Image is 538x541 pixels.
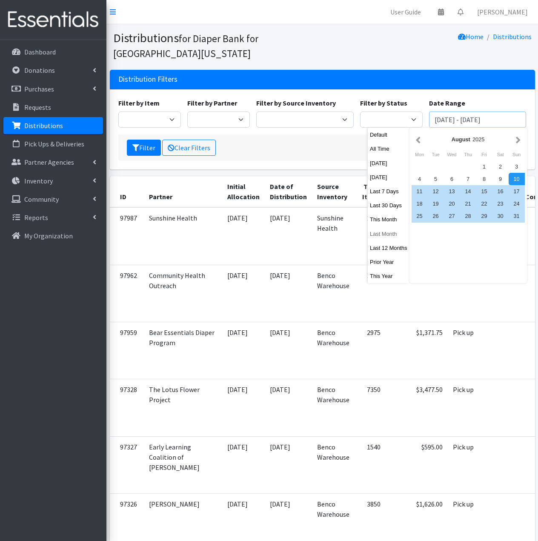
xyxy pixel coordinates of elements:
[460,210,476,222] div: 28
[144,322,222,379] td: Bear Essentials Diaper Program
[412,210,428,222] div: 25
[222,436,265,493] td: [DATE]
[509,160,525,173] div: 3
[144,379,222,436] td: The Lotus Flower Project
[127,140,161,156] button: Filter
[24,48,56,56] p: Dashboard
[110,436,144,493] td: 97327
[312,322,355,379] td: Benco Warehouse
[386,265,448,322] td: $973.50
[3,62,103,79] a: Donations
[24,158,74,166] p: Partner Agencies
[355,207,386,265] td: 2200
[428,185,444,198] div: 12
[360,98,407,108] label: Filter by Status
[492,198,509,210] div: 23
[493,32,532,41] a: Distributions
[222,322,265,379] td: [DATE]
[448,265,483,322] td: Pick up
[476,210,492,222] div: 29
[3,172,103,189] a: Inventory
[460,185,476,198] div: 14
[368,270,409,282] button: This Year
[222,176,265,207] th: Initial Allocation
[368,199,409,212] button: Last 30 Days
[412,198,428,210] div: 18
[448,322,483,379] td: Pick up
[476,160,492,173] div: 1
[509,198,525,210] div: 24
[113,32,258,60] small: for Diaper Bank for [GEOGRAPHIC_DATA][US_STATE]
[24,232,73,240] p: My Organization
[368,171,409,183] button: [DATE]
[386,436,448,493] td: $595.00
[355,176,386,207] th: Total Items
[460,173,476,185] div: 7
[110,176,144,207] th: ID
[265,379,312,436] td: [DATE]
[24,195,59,203] p: Community
[428,198,444,210] div: 19
[368,242,409,254] button: Last 12 Months
[386,322,448,379] td: $1,371.75
[412,185,428,198] div: 11
[256,98,336,108] label: Filter by Source Inventory
[113,31,319,60] h1: Distributions
[460,198,476,210] div: 21
[452,136,470,143] strong: August
[3,117,103,134] a: Distributions
[412,149,428,160] div: Monday
[368,143,409,155] button: All Time
[472,136,484,143] span: 2025
[3,154,103,171] a: Partner Agencies
[110,322,144,379] td: 97959
[476,173,492,185] div: 8
[3,191,103,208] a: Community
[412,173,428,185] div: 4
[3,43,103,60] a: Dashboard
[24,103,51,112] p: Requests
[312,379,355,436] td: Benco Warehouse
[368,213,409,226] button: This Month
[222,207,265,265] td: [DATE]
[428,173,444,185] div: 5
[444,198,460,210] div: 20
[24,85,54,93] p: Purchases
[3,227,103,244] a: My Organization
[312,207,355,265] td: Sunshine Health
[3,80,103,97] a: Purchases
[144,207,222,265] td: Sunshine Health
[476,149,492,160] div: Friday
[509,149,525,160] div: Sunday
[509,173,525,185] div: 10
[476,198,492,210] div: 22
[24,121,63,130] p: Distributions
[222,265,265,322] td: [DATE]
[355,379,386,436] td: 7350
[444,173,460,185] div: 6
[3,6,103,34] img: HumanEssentials
[368,228,409,240] button: Last Month
[355,322,386,379] td: 2975
[429,112,527,128] input: January 1, 2011 - December 31, 2011
[383,3,428,20] a: User Guide
[492,210,509,222] div: 30
[265,436,312,493] td: [DATE]
[444,149,460,160] div: Wednesday
[3,99,103,116] a: Requests
[118,98,160,108] label: Filter by Item
[476,185,492,198] div: 15
[492,173,509,185] div: 9
[312,265,355,322] td: Benco Warehouse
[312,436,355,493] td: Benco Warehouse
[110,207,144,265] td: 97987
[448,379,483,436] td: Pick up
[187,98,237,108] label: Filter by Partner
[24,177,53,185] p: Inventory
[24,213,48,222] p: Reports
[460,149,476,160] div: Thursday
[118,75,177,84] h3: Distribution Filters
[368,129,409,141] button: Default
[386,379,448,436] td: $3,477.50
[368,157,409,169] button: [DATE]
